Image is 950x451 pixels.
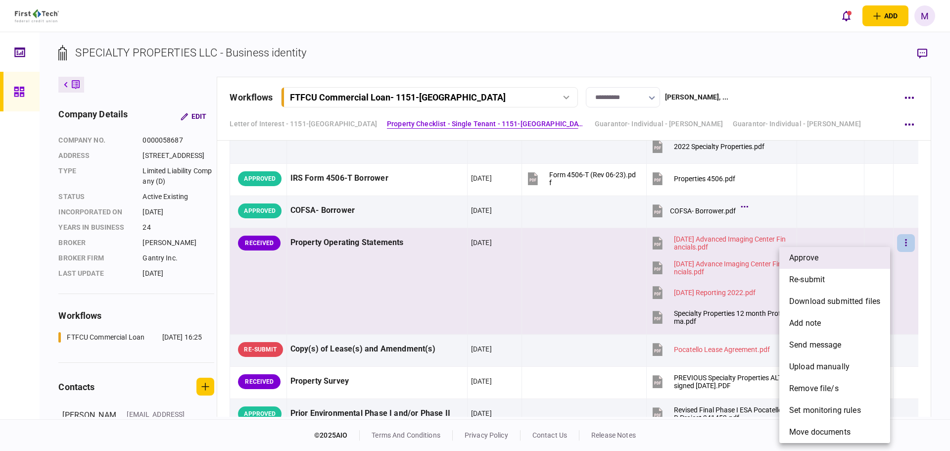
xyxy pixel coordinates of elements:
span: remove file/s [789,383,839,395]
span: add note [789,317,821,329]
span: re-submit [789,274,825,286]
span: set monitoring rules [789,404,861,416]
span: approve [789,252,818,264]
span: download submitted files [789,296,880,307]
span: upload manually [789,361,850,373]
span: send message [789,339,842,351]
span: Move documents [789,426,851,438]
